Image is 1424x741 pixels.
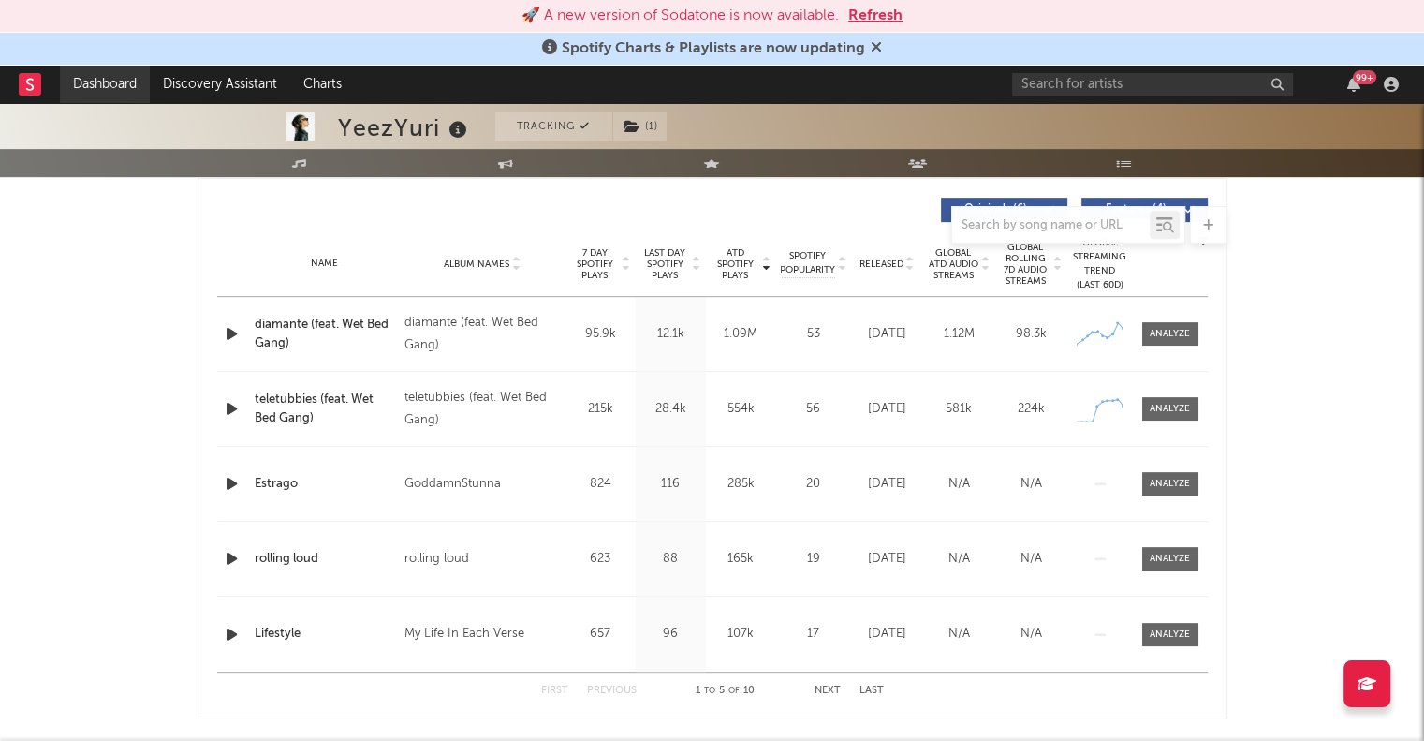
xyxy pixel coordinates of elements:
[404,548,469,571] div: rolling loud
[613,112,667,141] button: (1)
[570,550,631,569] div: 623
[640,550,701,569] div: 88
[1000,475,1063,494] div: N/A
[781,475,846,494] div: 20
[255,391,395,427] a: teletubbies (feat. Wet Bed Gang)
[781,400,846,419] div: 56
[728,687,740,695] span: of
[640,247,690,281] span: Last Day Spotify Plays
[711,475,771,494] div: 285k
[60,66,150,103] a: Dashboard
[1072,236,1128,292] div: Global Streaming Trend (Last 60D)
[928,550,991,569] div: N/A
[290,66,355,103] a: Charts
[1012,73,1293,96] input: Search for artists
[1000,242,1051,287] span: Global Rolling 7D Audio Streams
[1000,550,1063,569] div: N/A
[674,680,777,703] div: 1 5 10
[781,325,846,344] div: 53
[640,325,701,344] div: 12.1k
[781,625,846,644] div: 17
[711,625,771,644] div: 107k
[570,475,631,494] div: 824
[562,41,865,56] span: Spotify Charts & Playlists are now updating
[541,686,568,696] button: First
[953,204,1039,215] span: Originals ( 6 )
[856,625,918,644] div: [DATE]
[587,686,637,696] button: Previous
[856,325,918,344] div: [DATE]
[570,325,631,344] div: 95.9k
[815,686,841,696] button: Next
[711,325,771,344] div: 1.09M
[570,247,620,281] span: 7 Day Spotify Plays
[928,247,979,281] span: Global ATD Audio Streams
[848,5,903,27] button: Refresh
[1347,77,1360,92] button: 99+
[1353,70,1376,84] div: 99 +
[1081,198,1208,222] button: Features(4)
[1000,400,1063,419] div: 224k
[255,257,395,271] div: Name
[856,475,918,494] div: [DATE]
[521,5,839,27] div: 🚀 A new version of Sodatone is now available.
[711,550,771,569] div: 165k
[928,325,991,344] div: 1.12M
[952,218,1150,233] input: Search by song name or URL
[570,625,631,644] div: 657
[1000,325,1063,344] div: 98.3k
[780,249,835,277] span: Spotify Popularity
[941,198,1067,222] button: Originals(6)
[255,475,395,494] a: Estrago
[928,475,991,494] div: N/A
[856,400,918,419] div: [DATE]
[338,112,472,143] div: YeezYuri
[570,400,631,419] div: 215k
[640,625,701,644] div: 96
[612,112,668,141] span: ( 1 )
[856,550,918,569] div: [DATE]
[255,550,395,569] a: rolling loud
[255,625,395,644] a: Lifestyle
[150,66,290,103] a: Discovery Assistant
[859,259,903,270] span: Released
[1000,625,1063,644] div: N/A
[404,312,561,357] div: diamante (feat. Wet Bed Gang)
[928,400,991,419] div: 581k
[404,623,524,645] div: My Life In Each Verse
[404,473,501,496] div: GoddamnStunna
[781,550,846,569] div: 19
[495,112,612,141] button: Tracking
[871,41,882,56] span: Dismiss
[640,400,701,419] div: 28.4k
[704,687,715,695] span: to
[404,387,561,432] div: teletubbies (feat. Wet Bed Gang)
[444,259,509,270] span: Album Names
[640,475,701,494] div: 116
[711,400,771,419] div: 554k
[859,686,884,696] button: Last
[255,316,395,352] a: diamante (feat. Wet Bed Gang)
[1094,204,1180,215] span: Features ( 4 )
[928,625,991,644] div: N/A
[711,247,760,281] span: ATD Spotify Plays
